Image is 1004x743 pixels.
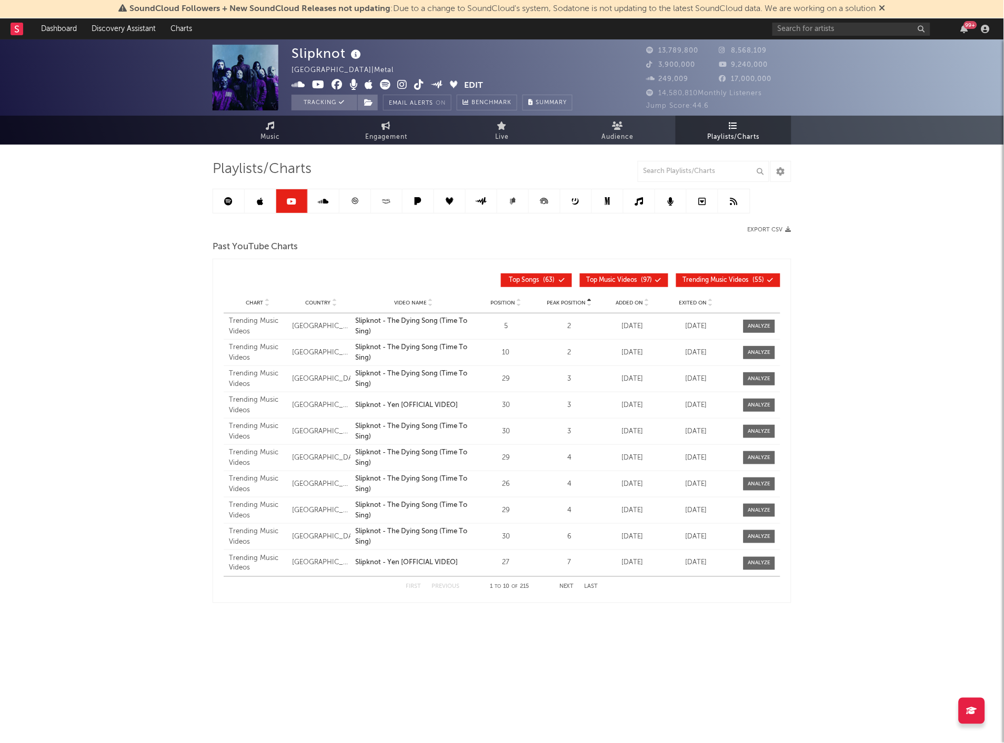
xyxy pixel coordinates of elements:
[587,277,652,283] span: ( 97 )
[477,400,535,411] div: 30
[647,76,689,83] span: 249,009
[638,161,769,182] input: Search Playlists/Charts
[604,558,661,568] div: [DATE]
[647,62,696,68] span: 3,900,000
[229,447,287,468] div: Trending Music Videos
[540,532,598,542] div: 6
[540,348,598,358] div: 2
[602,131,634,144] span: Audience
[477,426,535,437] div: 30
[667,426,725,437] div: [DATE]
[501,273,572,287] button: Top Songs(63)
[292,64,406,77] div: [GEOGRAPHIC_DATA] | Metal
[667,532,725,542] div: [DATE]
[604,505,661,516] div: [DATE]
[719,62,768,68] span: 9,240,000
[540,453,598,463] div: 4
[292,479,350,490] div: [GEOGRAPHIC_DATA]
[356,474,472,494] a: Slipknot - The Dying Song (Time To Sing)
[540,558,598,568] div: 7
[431,584,459,590] button: Previous
[261,131,280,144] span: Music
[356,316,472,337] a: Slipknot - The Dying Song (Time To Sing)
[406,584,421,590] button: First
[163,18,199,39] a: Charts
[306,300,331,306] span: Country
[511,585,518,589] span: of
[679,300,707,306] span: Exited On
[229,421,287,442] div: Trending Music Videos
[246,300,264,306] span: Chart
[130,5,391,13] span: SoundCloud Followers + New SoundCloud Releases not updating
[465,79,484,93] button: Edit
[356,526,472,547] a: Slipknot - The Dying Song (Time To Sing)
[213,241,298,253] span: Past YouTube Charts
[477,321,535,332] div: 5
[84,18,163,39] a: Discovery Assistant
[495,585,501,589] span: to
[477,505,535,516] div: 29
[523,95,573,110] button: Summary
[292,453,350,463] div: [GEOGRAPHIC_DATA]
[719,76,772,83] span: 17,000,000
[365,131,407,144] span: Engagement
[490,300,515,306] span: Position
[229,369,287,389] div: Trending Music Videos
[213,163,312,176] span: Playlists/Charts
[708,131,760,144] span: Playlists/Charts
[356,558,472,568] div: Slipknot - Yen [OFFICIAL VIDEO]
[667,374,725,384] div: [DATE]
[540,426,598,437] div: 3
[748,227,791,233] button: Export CSV
[356,342,472,363] a: Slipknot - The Dying Song (Time To Sing)
[292,374,350,384] div: [GEOGRAPHIC_DATA]
[130,5,876,13] span: : Due to a change to SoundCloud's system, Sodatone is not updating to the latest SoundCloud data....
[604,374,661,384] div: [DATE]
[560,116,676,145] a: Audience
[436,100,446,106] em: On
[356,500,472,521] a: Slipknot - The Dying Song (Time To Sing)
[229,553,287,574] div: Trending Music Videos
[229,395,287,415] div: Trending Music Videos
[356,447,472,468] a: Slipknot - The Dying Song (Time To Sing)
[292,321,350,332] div: [GEOGRAPHIC_DATA]
[471,97,511,109] span: Benchmark
[580,273,668,287] button: Top Music Videos(97)
[540,321,598,332] div: 2
[616,300,643,306] span: Added On
[229,500,287,521] div: Trending Music Videos
[540,505,598,516] div: 4
[480,581,538,594] div: 1 10 215
[683,277,765,283] span: ( 55 )
[477,374,535,384] div: 29
[477,348,535,358] div: 10
[604,348,661,358] div: [DATE]
[477,558,535,568] div: 27
[383,95,451,110] button: Email AlertsOn
[292,558,350,568] div: [GEOGRAPHIC_DATA]
[356,369,472,389] div: Slipknot - The Dying Song (Time To Sing)
[647,90,762,97] span: 14,580,810 Monthly Listeners
[356,400,472,411] a: Slipknot - Yen [OFFICIAL VIDEO]
[328,116,444,145] a: Engagement
[604,400,661,411] div: [DATE]
[356,421,472,442] a: Slipknot - The Dying Song (Time To Sing)
[508,277,556,283] span: ( 63 )
[292,400,350,411] div: [GEOGRAPHIC_DATA]
[667,558,725,568] div: [DATE]
[964,21,977,29] div: 99 +
[229,342,287,363] div: Trending Music Videos
[547,300,586,306] span: Peak Position
[667,479,725,490] div: [DATE]
[676,273,780,287] button: Trending Music Videos(55)
[604,479,661,490] div: [DATE]
[457,95,517,110] a: Benchmark
[540,374,598,384] div: 3
[667,505,725,516] div: [DATE]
